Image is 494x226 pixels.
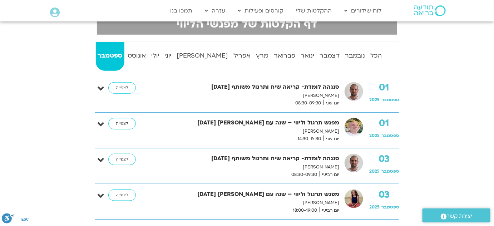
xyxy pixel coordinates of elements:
a: ספטמבר [96,42,124,71]
a: מרץ [254,42,271,71]
a: עזרה [202,4,229,18]
a: דצמבר [318,42,342,71]
p: [PERSON_NAME] [152,128,339,135]
span: 2025 [369,133,380,138]
strong: ספטמבר [96,50,124,61]
strong: סנגהה לומדת- קריאה שיח ותרגול משותף [DATE] [152,154,339,163]
span: יום רביעי [320,171,339,178]
a: אפריל [232,42,253,71]
a: קורסים ופעילות [234,4,287,18]
strong: דצמבר [318,50,342,61]
a: לצפייה [108,118,136,129]
p: [PERSON_NAME] [152,92,339,99]
a: פברואר [272,42,297,71]
img: תודעה בריאה [414,5,446,16]
strong: מפגש תרגול וליווי – שנה עם [PERSON_NAME] [DATE] [152,118,339,128]
strong: ינואר [299,50,316,61]
strong: יולי [149,50,161,61]
a: יוני [163,42,173,71]
span: 2025 [369,97,380,103]
strong: פברואר [272,50,297,61]
strong: סנגהה לומדת- קריאה שיח ותרגול משותף [DATE] [152,82,339,92]
span: 2025 [369,204,380,210]
a: [PERSON_NAME] [175,42,230,71]
span: 08:30-09:30 [293,99,323,107]
span: ספטמבר [381,168,399,174]
p: [PERSON_NAME] [152,199,339,207]
strong: נובמבר [343,50,367,61]
a: לצפייה [108,154,136,165]
a: לוח שידורים [341,4,385,18]
strong: אוגוסט [126,50,148,61]
span: יום רביעי [320,207,339,214]
span: 2025 [369,168,380,174]
strong: מרץ [254,50,271,61]
a: יולי [149,42,161,71]
a: אוגוסט [126,42,148,71]
span: 18:00-19:00 [290,207,320,214]
strong: 01 [369,82,399,93]
a: נובמבר [343,42,367,71]
strong: [PERSON_NAME] [175,50,230,61]
strong: מפגש תרגול וליווי – שנה עם [PERSON_NAME] [DATE] [152,190,339,199]
a: ההקלטות שלי [293,4,336,18]
span: יום שני [323,99,339,107]
span: יצירת קשר [447,211,473,221]
a: לצפייה [108,82,136,94]
strong: 01 [369,118,399,129]
strong: 03 [369,154,399,164]
a: ינואר [299,42,316,71]
span: ספטמבר [381,204,399,210]
span: ספטמבר [381,133,399,138]
a: לצפייה [108,190,136,201]
strong: 03 [369,190,399,200]
strong: הכל [369,50,384,61]
a: תמכו בנו [167,4,196,18]
strong: יוני [163,50,173,61]
h2: דף הקלטות של מפגשי הליווי [101,18,393,30]
a: הכל [369,42,384,71]
p: [PERSON_NAME] [152,163,339,171]
span: יום שני [323,135,339,143]
span: ספטמבר [381,97,399,103]
strong: אפריל [232,50,253,61]
span: 08:30-09:30 [289,171,320,178]
a: יצירת קשר [423,208,490,222]
span: 14:30-15:30 [295,135,323,143]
